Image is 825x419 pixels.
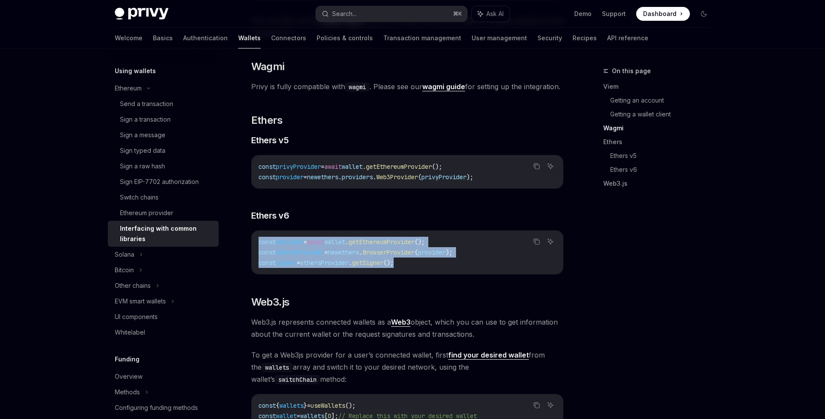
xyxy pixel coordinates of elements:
[472,6,510,22] button: Ask AI
[276,402,279,409] span: {
[108,143,219,158] a: Sign typed data
[414,238,425,246] span: ();
[366,163,432,171] span: getEthereumProvider
[115,66,156,76] h5: Using wallets
[115,265,134,275] div: Bitcoin
[108,325,219,340] a: Whitelabel
[108,96,219,112] a: Send a transaction
[115,8,168,20] img: dark logo
[610,149,718,163] a: Ethers v5
[472,28,527,48] a: User management
[307,402,311,409] span: =
[352,259,383,267] span: getSigner
[251,316,563,340] span: Web3.js represents connected wallets as a object, which you can use to get information about the ...
[317,173,338,181] span: ethers
[108,400,219,416] a: Configuring funding methods
[574,10,592,18] a: Demo
[304,173,307,181] span: =
[345,238,349,246] span: .
[259,402,276,409] span: const
[115,249,134,260] div: Solana
[545,161,556,172] button: Ask AI
[251,349,563,385] span: To get a Web3js provider for a user’s connected wallet, first from the array and switch it to you...
[545,400,556,411] button: Ask AI
[108,309,219,325] a: UI components
[120,192,159,203] div: Switch chains
[115,327,145,338] div: Whitelabel
[324,163,342,171] span: await
[466,173,473,181] span: );
[610,163,718,177] a: Ethers v6
[636,7,690,21] a: Dashboard
[120,208,173,218] div: Ethereum provider
[251,134,289,146] span: Ethers v5
[422,82,465,91] a: wagmi guide
[391,318,411,326] strong: Web3
[324,238,345,246] span: wallet
[610,93,718,107] a: Getting an account
[120,99,173,109] div: Send a transaction
[338,248,359,256] span: ethers
[307,238,324,246] span: await
[108,112,219,127] a: Sign a transaction
[311,402,345,409] span: useWallets
[602,10,626,18] a: Support
[332,9,356,19] div: Search...
[359,248,362,256] span: .
[115,280,151,291] div: Other chains
[545,236,556,247] button: Ask AI
[383,28,461,48] a: Transaction management
[421,173,466,181] span: privyProvider
[120,223,214,244] div: Interfacing with common libraries
[531,236,542,247] button: Copy the contents from the code block
[391,318,411,327] a: Web3
[537,28,562,48] a: Security
[307,173,317,181] span: new
[345,82,369,92] code: wagmi
[414,248,418,256] span: (
[531,161,542,172] button: Copy the contents from the code block
[304,402,307,409] span: }
[607,28,648,48] a: API reference
[316,6,467,22] button: Search...⌘K
[279,402,304,409] span: wallets
[108,174,219,190] a: Sign EIP-7702 authorization
[183,28,228,48] a: Authentication
[321,163,324,171] span: =
[448,351,529,360] a: find your desired wallet
[259,163,276,171] span: const
[115,354,139,364] h5: Funding
[108,127,219,143] a: Sign a message
[342,163,362,171] span: wallet
[643,10,676,18] span: Dashboard
[153,28,173,48] a: Basics
[446,248,453,256] span: );
[276,259,297,267] span: signer
[108,369,219,384] a: Overview
[603,121,718,135] a: Wagmi
[349,259,352,267] span: .
[383,259,394,267] span: ();
[262,363,293,372] code: wallets
[271,28,306,48] a: Connectors
[259,248,276,256] span: const
[251,81,563,93] span: Privy is fully compatible with . Please see our for setting up the integration.
[108,158,219,174] a: Sign a raw hash
[115,312,158,322] div: UI components
[345,402,356,409] span: ();
[603,135,718,149] a: Ethers
[115,28,142,48] a: Welcome
[324,248,328,256] span: =
[276,238,304,246] span: provider
[349,238,414,246] span: getEthereumProvider
[276,173,304,181] span: provider
[251,209,289,222] span: Ethers v6
[259,173,276,181] span: const
[612,66,651,76] span: On this page
[486,10,504,18] span: Ask AI
[120,114,171,125] div: Sign a transaction
[432,163,442,171] span: ();
[453,10,462,17] span: ⌘ K
[328,248,338,256] span: new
